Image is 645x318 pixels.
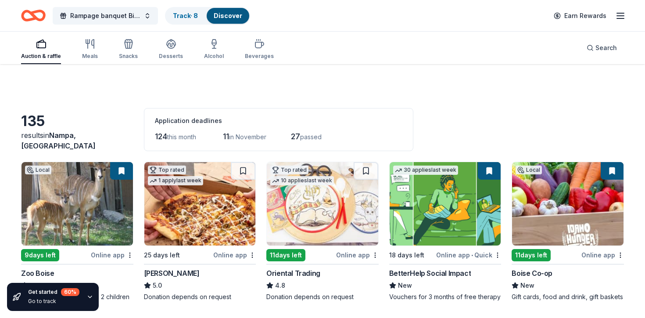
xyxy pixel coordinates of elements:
[581,249,624,260] div: Online app
[159,53,183,60] div: Desserts
[119,35,138,64] button: Snacks
[245,53,274,60] div: Beverages
[21,5,46,26] a: Home
[119,53,138,60] div: Snacks
[82,35,98,64] button: Meals
[82,53,98,60] div: Meals
[267,162,378,246] img: Image for Oriental Trading
[275,280,285,291] span: 4.8
[21,162,133,246] img: Image for Zoo Boise
[266,293,379,301] div: Donation depends on request
[28,298,79,305] div: Go to track
[389,162,502,301] a: Image for BetterHelp Social Impact30 applieslast week18 days leftOnline app•QuickBetterHelp Socia...
[153,280,162,291] span: 5.0
[270,166,308,174] div: Top rated
[28,288,79,296] div: Get started
[21,249,59,261] div: 9 days left
[21,35,61,64] button: Auction & raffle
[21,131,96,150] span: Nampa, [GEOGRAPHIC_DATA]
[300,133,322,141] span: passed
[270,176,334,185] div: 10 applies last week
[155,116,402,126] div: Application deadlines
[21,131,96,150] span: in
[595,43,617,53] span: Search
[336,249,379,260] div: Online app
[291,132,300,141] span: 27
[159,35,183,64] button: Desserts
[389,268,471,278] div: BetterHelp Social Impact
[155,132,167,141] span: 124
[512,249,551,261] div: 11 days left
[390,162,501,246] img: Image for BetterHelp Social Impact
[266,249,305,261] div: 11 days left
[21,53,61,60] div: Auction & raffle
[389,250,424,260] div: 18 days left
[21,268,54,278] div: Zoo Boise
[70,11,140,21] span: Rampage banquet Bingo
[245,35,274,64] button: Beverages
[512,162,623,246] img: Image for Boise Co-op
[580,39,624,57] button: Search
[266,268,320,278] div: Oriental Trading
[548,8,612,24] a: Earn Rewards
[148,176,203,185] div: 1 apply last week
[144,162,256,246] img: Image for Casey's
[393,166,458,175] div: 30 applies last week
[471,252,473,259] span: •
[53,7,158,25] button: Rampage banquet Bingo
[389,293,502,301] div: Vouchers for 3 months of free therapy
[512,162,624,301] a: Image for Boise Co-opLocal11days leftOnline appBoise Co-opNewGift cards, food and drink, gift bas...
[165,7,250,25] button: Track· 8Discover
[204,53,224,60] div: Alcohol
[144,293,256,301] div: Donation depends on request
[398,280,412,291] span: New
[173,12,198,19] a: Track· 8
[223,132,229,141] span: 11
[148,166,186,174] div: Top rated
[167,133,196,141] span: this month
[436,249,501,260] div: Online app Quick
[229,133,266,141] span: in November
[144,268,200,278] div: [PERSON_NAME]
[516,166,542,174] div: Local
[512,268,552,278] div: Boise Co-op
[520,280,534,291] span: New
[61,288,79,296] div: 60 %
[266,162,379,301] a: Image for Oriental TradingTop rated10 applieslast week11days leftOnline appOriental Trading4.8Don...
[213,249,256,260] div: Online app
[21,162,133,301] a: Image for Zoo BoiseLocal9days leftOnline appZoo BoiseNew1-day pass for 2 adults and 2 children
[214,12,242,19] a: Discover
[91,249,133,260] div: Online app
[144,250,180,260] div: 25 days left
[204,35,224,64] button: Alcohol
[25,166,51,174] div: Local
[144,162,256,301] a: Image for Casey'sTop rated1 applylast week25 days leftOnline app[PERSON_NAME]5.0Donation depends ...
[512,293,624,301] div: Gift cards, food and drink, gift baskets
[21,112,133,130] div: 135
[21,130,133,151] div: results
